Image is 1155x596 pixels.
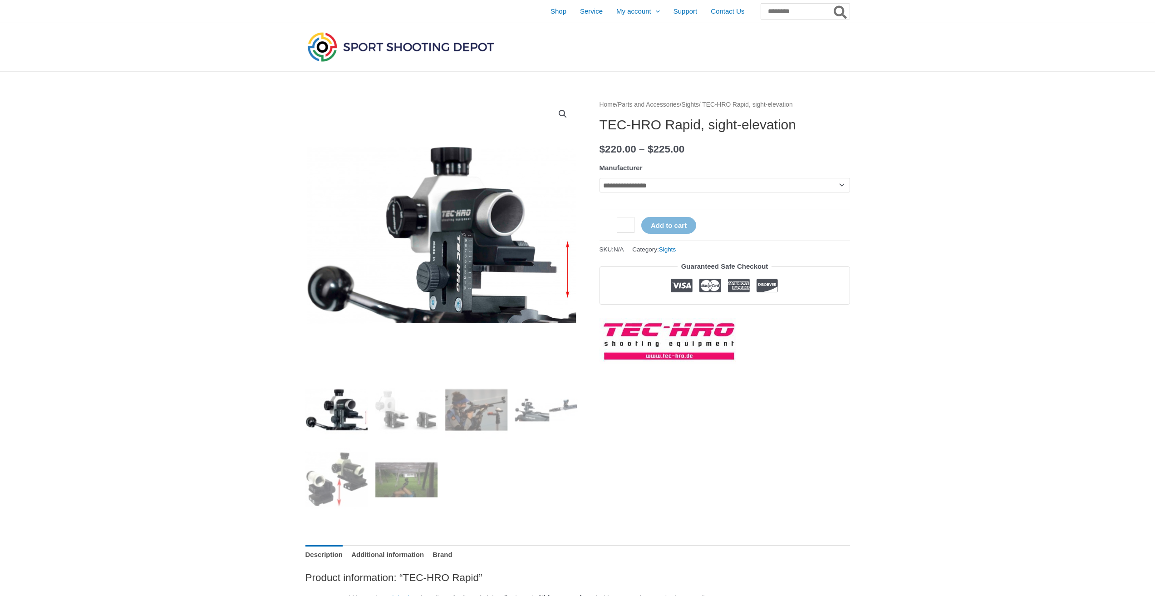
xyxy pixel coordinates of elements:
nav: Breadcrumb [600,99,850,111]
a: Description [305,545,343,565]
h2: Product information: “TEC-HRO Rapid” [305,571,850,584]
a: Brand [433,545,452,565]
a: View full-screen image gallery [555,106,571,122]
button: Search [832,4,850,19]
img: TEC-HRO Rapid [305,378,369,441]
span: N/A [614,246,624,253]
img: TEC-HRO Rapid, sight-elevation - Image 2 [375,378,438,441]
img: TEC-HRO Rapid, sight-elevation - Image 6 [375,448,438,511]
img: Sport Shooting Depot [305,30,496,64]
img: TEC-HRO Rapid, sight-elevation - Image 5 [305,448,369,511]
span: – [639,143,645,155]
span: $ [600,143,605,155]
a: TEC-HRO Shooting Equipment [600,318,736,364]
span: Category: [632,244,676,255]
img: TEC-HRO Rapid, sight-elevation - Image 4 [515,378,578,441]
legend: Guaranteed Safe Checkout [678,260,772,273]
label: Manufacturer [600,164,643,172]
img: TEC-HRO Rapid [305,99,578,371]
span: SKU: [600,244,624,255]
a: Sights [682,101,699,108]
img: TEC-HRO Rapid, sight-elevation - Image 3 [445,378,508,441]
bdi: 225.00 [648,143,684,155]
span: $ [648,143,654,155]
bdi: 220.00 [600,143,636,155]
a: Additional information [351,545,424,565]
h1: TEC-HRO Rapid, sight-elevation [600,117,850,133]
a: Sights [659,246,676,253]
input: Product quantity [617,217,634,233]
a: Parts and Accessories [618,101,680,108]
a: Home [600,101,616,108]
button: Add to cart [641,217,696,234]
